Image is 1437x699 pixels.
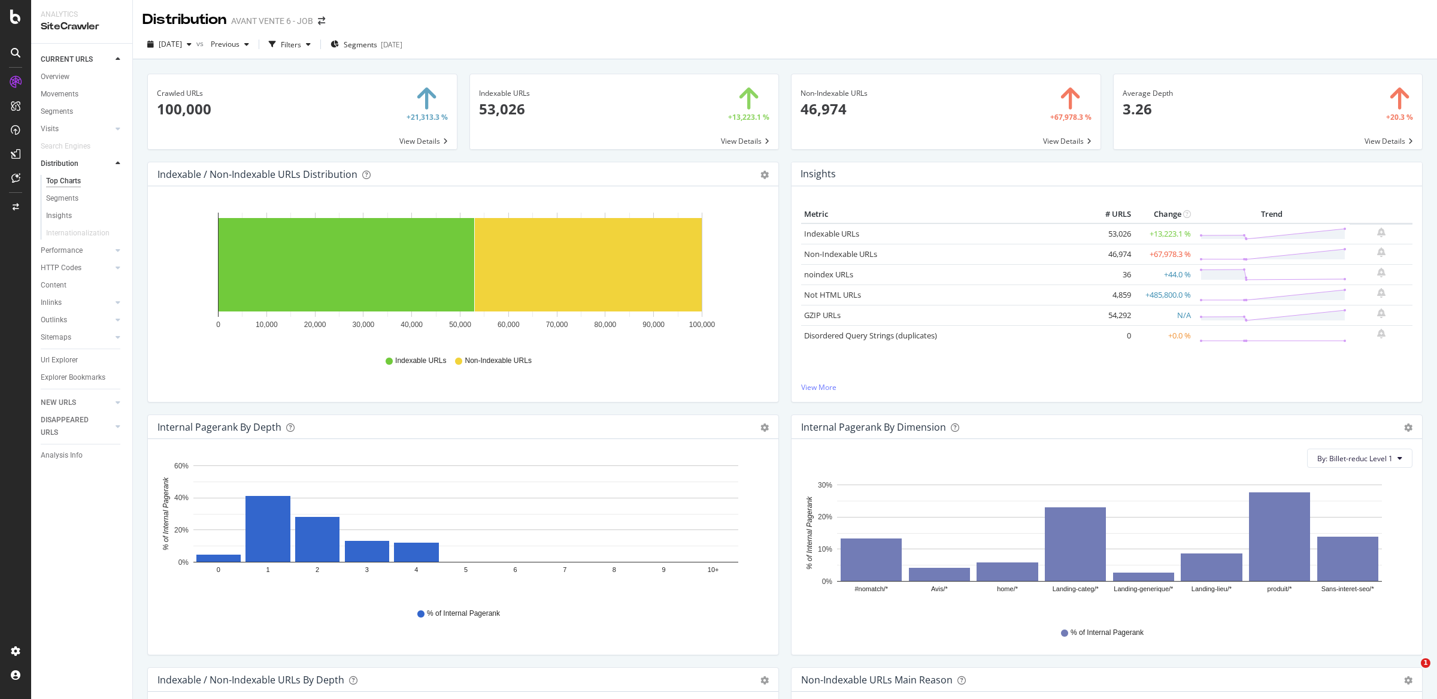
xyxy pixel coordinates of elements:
[801,382,1412,392] a: View More
[1086,223,1134,244] td: 53,026
[1086,244,1134,264] td: 46,974
[266,567,269,574] text: 1
[1377,228,1386,237] div: bell-plus
[41,158,78,170] div: Distribution
[427,609,500,619] span: % of Internal Pagerank
[41,296,62,309] div: Inlinks
[41,262,112,274] a: HTTP Codes
[353,320,375,329] text: 30,000
[760,423,769,432] div: gear
[1307,449,1412,468] button: By: Billet-reduc Level 1
[41,296,112,309] a: Inlinks
[41,397,112,409] a: NEW URLS
[801,477,1406,616] div: A chart.
[1192,586,1232,593] text: Landing-lieu/*
[1377,288,1386,298] div: bell-plus
[256,320,278,329] text: 10,000
[162,477,170,550] text: % of Internal Pagerank
[41,314,112,326] a: Outlinks
[41,10,123,20] div: Analytics
[1134,305,1194,325] td: N/A
[1071,628,1144,638] span: % of Internal Pagerank
[157,168,357,180] div: Indexable / Non-Indexable URLs Distribution
[801,205,1086,223] th: Metric
[1268,586,1293,593] text: produit/*
[804,289,861,300] a: Not HTML URLs
[465,356,531,366] span: Non-Indexable URLs
[41,105,73,118] div: Segments
[41,140,102,153] a: Search Engines
[805,496,814,570] text: % of Internal Pagerank
[159,39,182,49] span: 2025 Sep. 8th
[1321,586,1375,593] text: Sans-interet-seo/*
[41,123,59,135] div: Visits
[1396,658,1425,687] iframe: Intercom live chat
[318,17,325,25] div: arrow-right-arrow-left
[1404,423,1412,432] div: gear
[174,462,189,470] text: 60%
[157,458,763,597] svg: A chart.
[708,567,719,574] text: 10+
[206,35,254,54] button: Previous
[46,210,124,222] a: Insights
[174,494,189,503] text: 40%
[689,320,716,329] text: 100,000
[1086,305,1134,325] td: 54,292
[41,140,90,153] div: Search Engines
[595,320,617,329] text: 80,000
[41,244,83,257] div: Performance
[1053,586,1099,593] text: Landing-categ/*
[264,35,316,54] button: Filters
[804,269,853,280] a: noindex URLs
[563,567,566,574] text: 7
[801,421,946,433] div: Internal Pagerank By Dimension
[41,53,112,66] a: CURRENT URLS
[216,320,220,329] text: 0
[41,158,112,170] a: Distribution
[1134,285,1194,305] td: +485,800.0 %
[46,227,110,240] div: Internationalization
[997,586,1018,593] text: home/*
[196,38,206,49] span: vs
[1134,223,1194,244] td: +13,223.1 %
[46,192,78,205] div: Segments
[1086,264,1134,285] td: 36
[41,71,69,83] div: Overview
[304,320,326,329] text: 20,000
[804,228,859,239] a: Indexable URLs
[41,371,105,384] div: Explorer Bookmarks
[1114,586,1174,593] text: Landing-generique/*
[854,586,888,593] text: #nomatch/*
[46,175,81,187] div: Top Charts
[1134,325,1194,346] td: +0.0 %
[41,414,112,439] a: DISAPPEARED URLS
[157,205,763,344] svg: A chart.
[46,227,122,240] a: Internationalization
[365,567,369,574] text: 3
[662,567,665,574] text: 9
[1421,658,1430,668] span: 1
[41,331,71,344] div: Sitemaps
[931,586,948,593] text: Avis/*
[41,71,124,83] a: Overview
[174,526,189,534] text: 20%
[143,35,196,54] button: [DATE]
[760,171,769,179] div: gear
[818,545,832,553] text: 10%
[1377,308,1386,318] div: bell-plus
[41,331,112,344] a: Sitemaps
[613,567,616,574] text: 8
[1134,264,1194,285] td: +44.0 %
[1377,329,1386,338] div: bell-plus
[804,249,877,259] a: Non-Indexable URLs
[41,105,124,118] a: Segments
[231,15,313,27] div: AVANT VENTE 6 - JOB
[41,262,81,274] div: HTTP Codes
[157,421,281,433] div: Internal Pagerank by Depth
[1086,325,1134,346] td: 0
[41,354,124,367] a: Url Explorer
[41,53,93,66] div: CURRENT URLS
[41,371,124,384] a: Explorer Bookmarks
